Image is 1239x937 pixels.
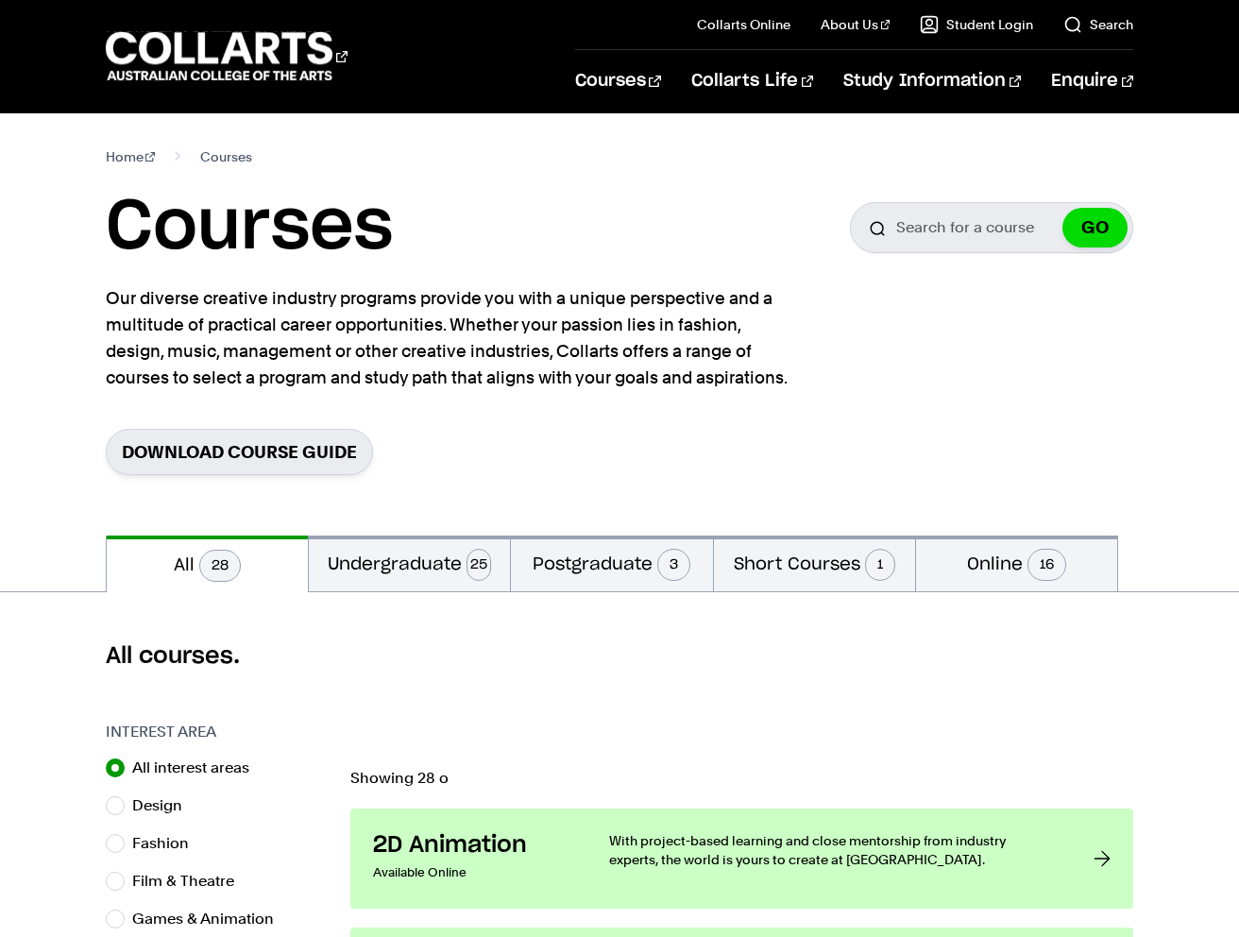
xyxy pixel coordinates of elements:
[106,429,373,475] a: Download Course Guide
[714,536,915,591] button: Short Courses1
[373,831,571,860] h3: 2D Animation
[199,550,241,582] span: 28
[132,906,289,932] label: Games & Animation
[850,202,1133,253] input: Search for a course
[132,830,204,857] label: Fashion
[511,536,712,591] button: Postgraduate3
[200,144,252,170] span: Courses
[843,50,1021,112] a: Study Information
[132,792,197,819] label: Design
[1063,15,1133,34] a: Search
[106,29,348,83] div: Go to homepage
[107,536,308,592] button: All28
[916,536,1117,591] button: Online16
[350,809,1134,909] a: 2D Animation Available Online With project-based learning and close mentorship from industry expe...
[132,755,264,781] label: All interest areas
[132,868,249,894] label: Film & Theatre
[106,721,331,743] h3: Interest Area
[821,15,891,34] a: About Us
[467,549,491,581] span: 25
[920,15,1033,34] a: Student Login
[609,831,1057,869] p: With project-based learning and close mentorship from industry experts, the world is yours to cre...
[106,185,393,270] h1: Courses
[106,641,1134,672] h2: All courses.
[697,15,790,34] a: Collarts Online
[1051,50,1133,112] a: Enquire
[657,549,690,581] span: 3
[106,144,156,170] a: Home
[309,536,510,591] button: Undergraduate25
[373,860,571,886] p: Available Online
[575,50,661,112] a: Courses
[106,285,795,391] p: Our diverse creative industry programs provide you with a unique perspective and a multitude of p...
[350,771,1134,786] p: Showing 28 o
[865,549,895,581] span: 1
[1027,549,1066,581] span: 16
[691,50,813,112] a: Collarts Life
[1062,208,1128,247] button: GO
